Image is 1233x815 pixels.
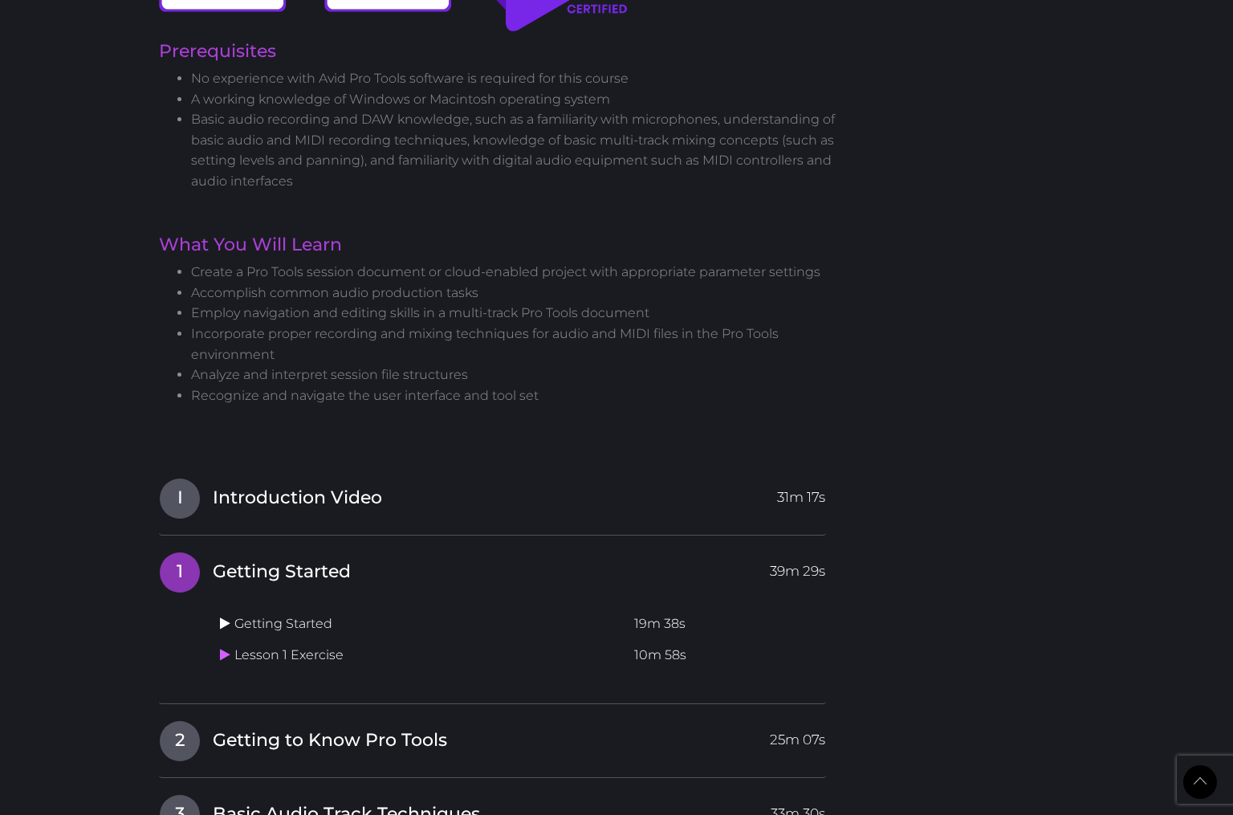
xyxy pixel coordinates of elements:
span: Introduction Video [213,486,382,511]
span: Getting to Know Pro Tools [213,728,447,753]
td: Getting Started [214,609,628,640]
a: IIntroduction Video31m 17s [159,478,826,511]
li: Basic audio recording and DAW knowledge, such as a familiarity with microphones, understanding of... [191,109,840,191]
a: 1Getting Started39m 29s [159,552,826,585]
td: Lesson 1 Exercise [214,640,628,671]
a: 2Getting to Know Pro Tools25m 07s [159,720,826,754]
li: Incorporate proper recording and mixing techniques for audio and MIDI files in the Pro Tools envi... [191,324,840,365]
td: 10m 58s [628,640,825,671]
li: Recognize and navigate the user interface and tool set [191,385,840,406]
span: 2 [160,721,200,761]
span: Getting Started [213,560,351,585]
span: 39m 29s [770,552,825,581]
li: Employ navigation and editing skills in a multi-track Pro Tools document [191,303,840,324]
span: 1 [160,552,200,593]
li: Accomplish common audio production tasks [191,283,840,304]
h2: Prerequisites [159,43,840,60]
h2: What You Will Learn [159,236,840,254]
span: 25m 07s [770,721,825,750]
li: Create a Pro Tools session document or cloud-enabled project with appropriate parameter settings [191,262,840,283]
span: 31m 17s [777,479,825,507]
li: A working knowledge of Windows or Macintosh operating system [191,89,840,110]
li: No experience with Avid Pro Tools software is required for this course [191,68,840,89]
span: I [160,479,200,519]
li: Analyze and interpret session file structures [191,365,840,385]
a: Back to Top [1183,765,1217,799]
td: 19m 38s [628,609,825,640]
